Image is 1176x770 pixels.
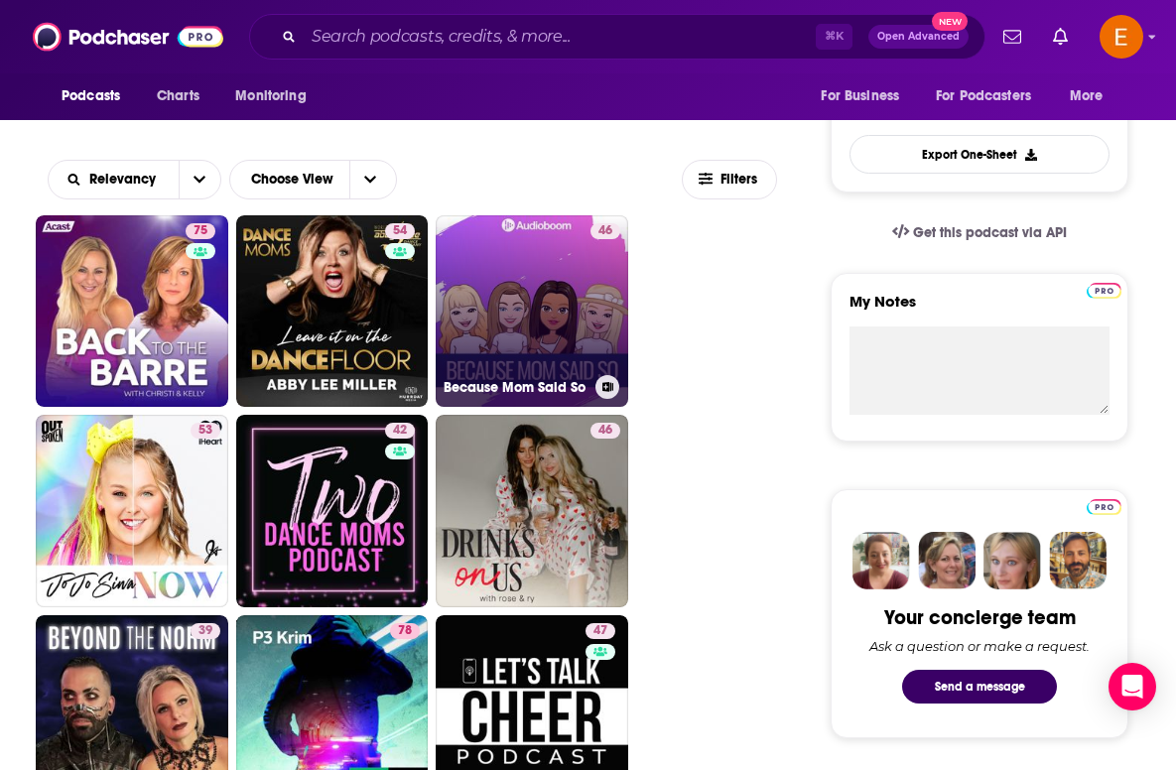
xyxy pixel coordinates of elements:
div: Your concierge team [884,605,1076,630]
button: open menu [49,173,179,187]
button: Filters [682,160,777,199]
div: Open Intercom Messenger [1109,663,1156,710]
a: Show notifications dropdown [995,20,1029,54]
img: Podchaser - Follow, Share and Rate Podcasts [33,18,223,56]
span: 47 [593,621,607,641]
a: 46 [590,223,620,239]
span: 53 [198,421,212,441]
a: 42 [385,423,415,439]
a: 75 [36,215,228,408]
a: 46Because Mom Said So [436,215,628,408]
span: New [932,12,968,31]
span: For Business [821,82,899,110]
img: Barbara Profile [918,532,976,589]
button: open menu [807,77,924,115]
span: Filters [720,173,760,187]
a: 47 [586,623,615,639]
button: open menu [179,161,220,198]
span: Logged in as emilymorris [1100,15,1143,59]
a: 42 [236,415,429,607]
a: 39 [191,623,220,639]
div: Ask a question or make a request. [869,638,1090,654]
a: 46 [590,423,620,439]
button: Open AdvancedNew [868,25,969,49]
a: 78 [390,623,420,639]
button: Send a message [902,670,1057,704]
span: 46 [598,421,612,441]
a: 53 [191,423,220,439]
button: Choose View [229,160,397,199]
button: open menu [221,77,331,115]
a: Show notifications dropdown [1045,20,1076,54]
span: Choose View [235,163,349,196]
span: 42 [393,421,407,441]
button: open menu [923,77,1060,115]
span: More [1070,82,1104,110]
button: Export One-Sheet [849,135,1110,174]
h2: Choose List sort [48,160,221,199]
img: Podchaser Pro [1087,499,1121,515]
span: Get this podcast via API [913,224,1067,241]
span: 78 [398,621,412,641]
span: For Podcasters [936,82,1031,110]
a: 75 [186,223,215,239]
span: Charts [157,82,199,110]
label: My Notes [849,292,1110,326]
span: Relevancy [89,173,163,187]
button: open menu [1056,77,1128,115]
img: Jon Profile [1049,532,1107,589]
button: open menu [48,77,146,115]
input: Search podcasts, credits, & more... [304,21,816,53]
span: Monitoring [235,82,306,110]
a: Pro website [1087,280,1121,299]
img: Podchaser Pro [1087,283,1121,299]
a: Pro website [1087,496,1121,515]
button: Show profile menu [1100,15,1143,59]
img: Sydney Profile [852,532,910,589]
a: 54 [385,223,415,239]
span: 46 [598,221,612,241]
div: Search podcasts, credits, & more... [249,14,985,60]
span: 75 [194,221,207,241]
img: Jules Profile [983,532,1041,589]
h3: Because Mom Said So [444,379,588,396]
span: 54 [393,221,407,241]
span: Podcasts [62,82,120,110]
img: User Profile [1100,15,1143,59]
span: ⌘ K [816,24,852,50]
a: 53 [36,415,228,607]
a: 54 [236,215,429,408]
a: Get this podcast via API [876,208,1083,257]
span: Open Advanced [877,32,960,42]
a: 46 [436,415,628,607]
span: 39 [198,621,212,641]
a: Charts [144,77,211,115]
